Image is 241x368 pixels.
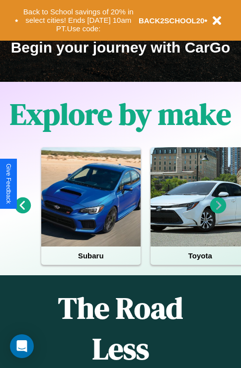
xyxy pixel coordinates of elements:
[10,94,231,134] h1: Explore by make
[139,16,205,25] b: BACK2SCHOOL20
[18,5,139,36] button: Back to School savings of 20% in select cities! Ends [DATE] 10am PT.Use code:
[10,334,34,358] div: Open Intercom Messenger
[41,246,141,265] h4: Subaru
[5,164,12,204] div: Give Feedback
